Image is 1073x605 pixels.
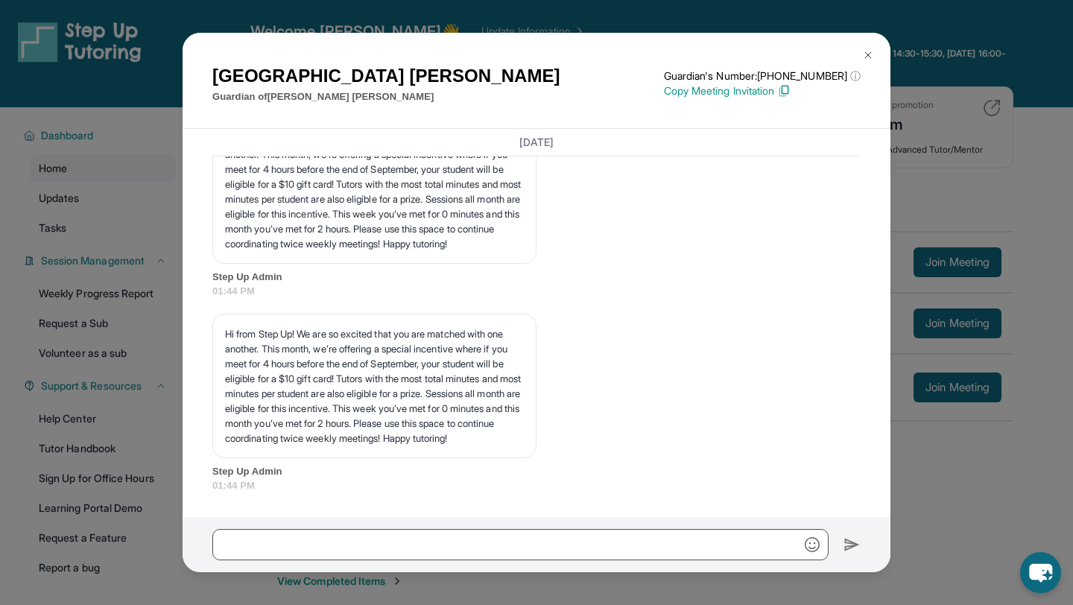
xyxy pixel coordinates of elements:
p: Copy Meeting Invitation [664,83,861,98]
span: Step Up Admin [212,464,861,479]
span: ⓘ [850,69,861,83]
p: Hi from Step Up! We are so excited that you are matched with one another. This month, we’re offer... [225,132,524,251]
img: Send icon [843,536,861,554]
span: 01:44 PM [212,284,861,299]
p: Guardian of [PERSON_NAME] [PERSON_NAME] [212,89,560,104]
p: Hi from Step Up! We are so excited that you are matched with one another. This month, we’re offer... [225,326,524,446]
span: 01:44 PM [212,478,861,493]
button: chat-button [1020,552,1061,593]
h1: [GEOGRAPHIC_DATA] [PERSON_NAME] [212,63,560,89]
p: Guardian's Number: [PHONE_NUMBER] [664,69,861,83]
span: Step Up Admin [212,270,861,285]
img: Close Icon [862,49,874,61]
img: Copy Icon [777,84,791,98]
h3: [DATE] [212,135,861,150]
img: Emoji [805,537,820,552]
